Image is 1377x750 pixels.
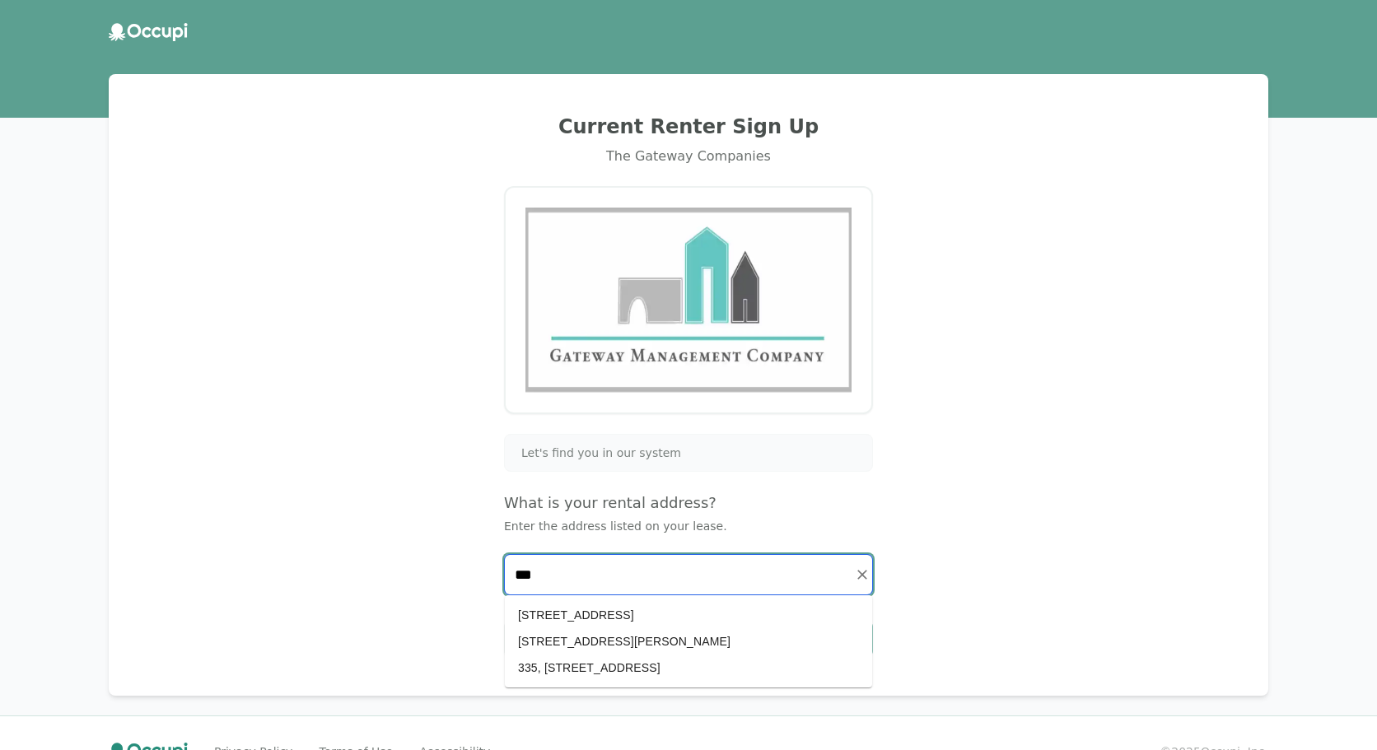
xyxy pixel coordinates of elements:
button: Clear [851,563,874,586]
input: Start typing... [505,555,872,594]
li: 335, [STREET_ADDRESS] [505,655,872,681]
h2: Current Renter Sign Up [128,114,1249,140]
h4: What is your rental address? [504,491,873,515]
img: Gateway Management [525,207,852,393]
li: [STREET_ADDRESS][PERSON_NAME] [505,628,872,655]
li: [STREET_ADDRESS] [505,602,872,628]
span: Let's find you in our system [521,445,681,461]
p: Enter the address listed on your lease. [504,518,873,534]
div: The Gateway Companies [128,147,1249,166]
